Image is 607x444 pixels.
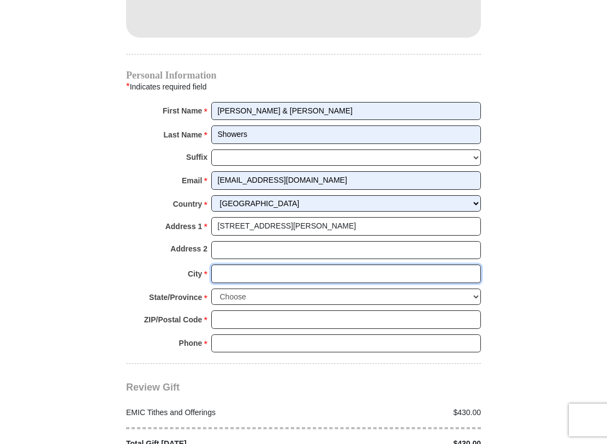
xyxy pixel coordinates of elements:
[126,382,180,393] span: Review Gift
[170,241,207,256] strong: Address 2
[163,103,202,118] strong: First Name
[182,173,202,188] strong: Email
[121,407,304,418] div: EMIC Tithes and Offerings
[126,80,481,94] div: Indicates required field
[149,290,202,305] strong: State/Province
[165,219,203,234] strong: Address 1
[173,196,203,212] strong: Country
[179,335,203,351] strong: Phone
[186,149,207,165] strong: Suffix
[144,312,203,327] strong: ZIP/Postal Code
[188,266,202,281] strong: City
[126,71,481,80] h4: Personal Information
[303,407,487,418] div: $430.00
[164,127,203,142] strong: Last Name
